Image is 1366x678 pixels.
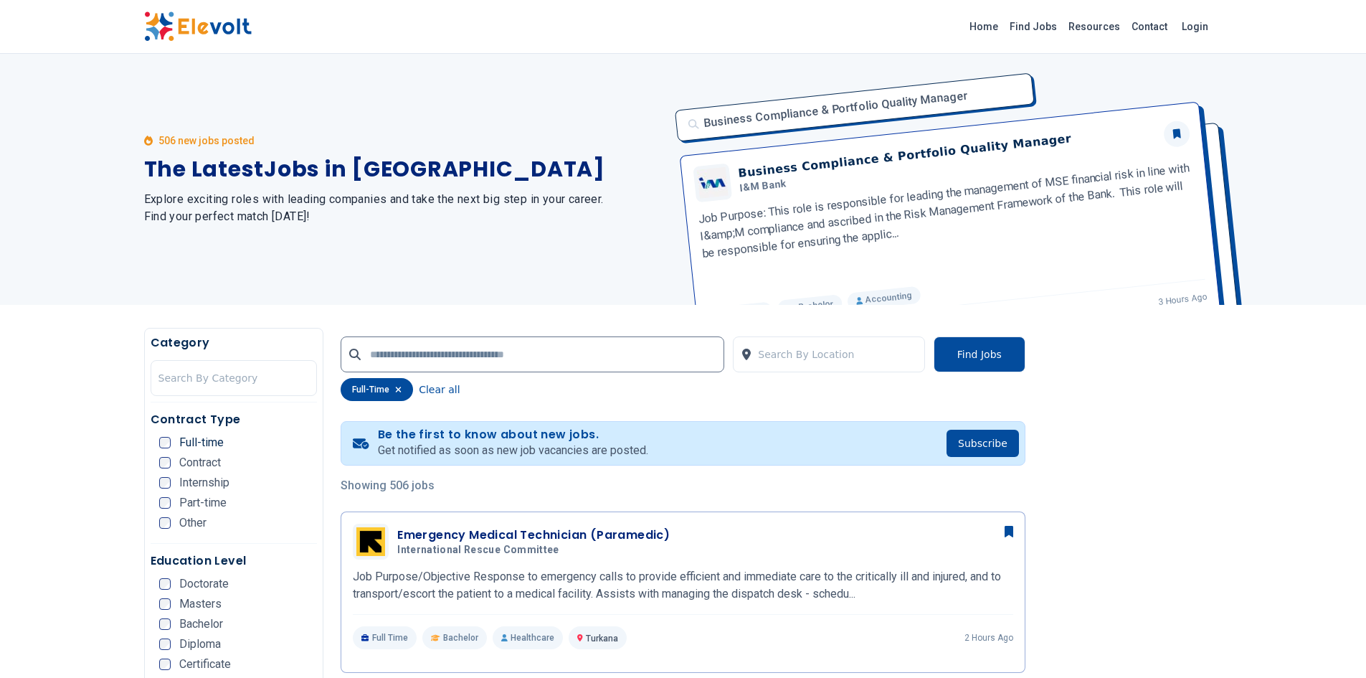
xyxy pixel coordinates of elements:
span: Bachelor [443,632,478,644]
button: Find Jobs [934,336,1025,372]
input: Masters [159,598,171,610]
p: 2 hours ago [964,632,1013,644]
span: Contract [179,457,221,469]
a: Resources [1063,15,1126,38]
a: Find Jobs [1004,15,1063,38]
button: Clear all [419,378,460,401]
img: Elevolt [144,11,252,42]
p: 506 new jobs posted [158,133,255,148]
input: Part-time [159,497,171,509]
input: Contract [159,457,171,469]
input: Diploma [159,639,171,650]
a: Contact [1126,15,1173,38]
h1: The Latest Jobs in [GEOGRAPHIC_DATA] [144,156,666,182]
span: Full-time [179,437,224,448]
h2: Explore exciting roles with leading companies and take the next big step in your career. Find you... [144,191,666,225]
h5: Education Level [151,552,318,570]
input: Other [159,517,171,529]
p: Healthcare [493,626,563,649]
span: Internship [179,477,229,489]
input: Internship [159,477,171,489]
h5: Contract Type [151,411,318,428]
input: Full-time [159,437,171,448]
span: Masters [179,598,222,610]
a: Home [964,15,1004,38]
p: Full Time [353,626,417,649]
h5: Category [151,334,318,352]
span: International Rescue Committee [397,544,559,557]
p: Get notified as soon as new job vacancies are posted. [378,442,648,459]
span: Certificate [179,659,231,670]
span: Part-time [179,497,227,509]
button: Subscribe [947,430,1019,457]
span: Bachelor [179,618,223,630]
span: Doctorate [179,578,229,590]
span: Diploma [179,639,221,650]
p: Job Purpose/Objective Response to emergency calls to provide efficient and immediate care to the ... [353,568,1013,603]
h4: Be the first to know about new jobs. [378,428,648,442]
input: Bachelor [159,618,171,630]
input: Certificate [159,659,171,670]
h3: Emergency Medical Technician (Paramedic) [397,527,670,544]
img: International Rescue Committee [356,527,385,556]
p: Showing 506 jobs [341,477,1025,494]
a: Login [1173,12,1217,41]
a: International Rescue CommitteeEmergency Medical Technician (Paramedic)International Rescue Commit... [353,524,1013,649]
span: Other [179,517,207,529]
span: Turkana [586,634,618,644]
input: Doctorate [159,578,171,590]
iframe: Chat Widget [1294,609,1366,678]
div: full-time [341,378,413,401]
